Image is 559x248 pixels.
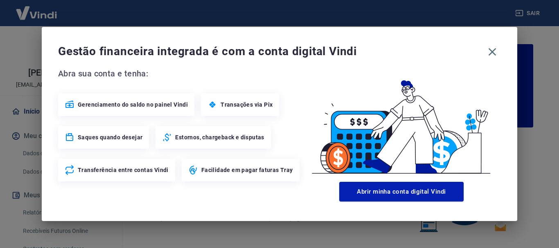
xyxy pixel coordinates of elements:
span: Gerenciamento do saldo no painel Vindi [78,101,188,109]
span: Estornos, chargeback e disputas [175,133,264,141]
img: Good Billing [302,67,501,179]
span: Saques quando desejar [78,133,142,141]
span: Facilidade em pagar faturas Tray [201,166,293,174]
span: Gestão financeira integrada é com a conta digital Vindi [58,43,484,60]
span: Transferência entre contas Vindi [78,166,169,174]
button: Abrir minha conta digital Vindi [339,182,464,201]
span: Transações via Pix [221,101,273,109]
span: Abra sua conta e tenha: [58,67,302,80]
